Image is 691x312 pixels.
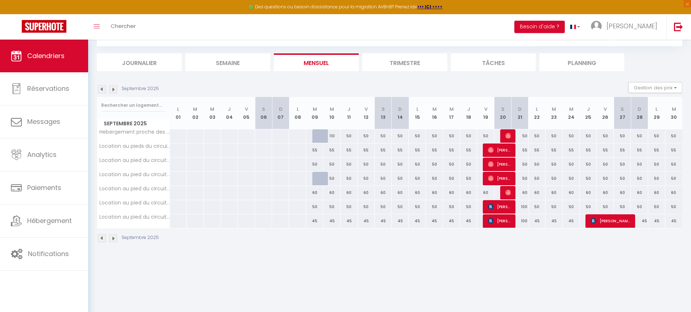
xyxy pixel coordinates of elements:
th: 12 [358,97,375,129]
th: 09 [306,97,323,129]
div: 50 [648,129,665,143]
div: 60 [375,186,392,199]
div: 45 [306,214,323,228]
div: 45 [426,214,443,228]
span: Location au pied du circuit n°4 [98,158,171,163]
div: 55 [597,143,614,157]
div: 55 [563,143,580,157]
th: 20 [494,97,511,129]
div: 50 [443,129,460,143]
div: 50 [648,172,665,185]
div: 55 [392,143,409,157]
div: 50 [563,200,580,214]
div: 60 [341,186,358,199]
img: ... [591,21,602,32]
img: Super Booking [22,20,66,33]
div: 50 [597,129,614,143]
div: 60 [511,186,528,199]
span: Réservations [27,84,69,93]
span: [PERSON_NAME] [591,214,630,228]
abbr: D [398,106,402,113]
div: 50 [528,129,546,143]
span: Chercher [111,22,136,30]
abbr: D [279,106,283,113]
span: [PERSON_NAME] [488,171,511,185]
div: 50 [409,200,426,214]
span: [PERSON_NAME] [606,21,657,31]
div: 50 [665,172,682,185]
span: Septembre 2025 [97,118,169,129]
div: 50 [665,158,682,171]
div: 50 [341,172,358,185]
div: 60 [563,186,580,199]
div: 50 [614,172,631,185]
div: 50 [631,200,648,214]
th: 13 [375,97,392,129]
div: 50 [392,158,409,171]
div: 55 [358,143,375,157]
div: 50 [323,158,340,171]
abbr: M [552,106,556,113]
div: 50 [631,158,648,171]
div: 60 [546,186,563,199]
div: 50 [546,200,563,214]
div: 50 [409,158,426,171]
div: 45 [631,214,648,228]
abbr: M [330,106,334,113]
span: Hebergement proche des 24h00 [98,129,171,135]
div: 50 [648,200,665,214]
abbr: D [518,106,522,113]
th: 02 [187,97,204,129]
abbr: V [604,106,607,113]
abbr: M [313,106,317,113]
div: 60 [443,186,460,199]
th: 05 [238,97,255,129]
div: 50 [528,200,546,214]
abbr: L [297,106,299,113]
th: 25 [580,97,597,129]
div: 55 [341,143,358,157]
th: 26 [597,97,614,129]
li: Trimestre [362,53,447,71]
span: Location au pied du circuit n°2 [98,214,171,220]
div: 50 [528,172,546,185]
abbr: L [177,106,179,113]
th: 30 [665,97,682,129]
th: 22 [528,97,546,129]
abbr: L [655,106,658,113]
p: Septembre 2025 [122,85,159,92]
div: 50 [511,129,528,143]
th: 10 [323,97,340,129]
a: Chercher [105,14,141,40]
div: 50 [631,172,648,185]
abbr: M [432,106,437,113]
div: 50 [426,129,443,143]
div: 45 [648,214,665,228]
p: Septembre 2025 [122,234,159,241]
button: Gestion des prix [628,82,682,93]
a: >>> ICI <<<< [417,4,443,10]
th: 11 [341,97,358,129]
div: 50 [563,129,580,143]
span: Messages [27,117,60,126]
div: 50 [306,158,323,171]
div: 60 [358,186,375,199]
div: 50 [358,158,375,171]
div: 55 [460,143,477,157]
div: 50 [409,129,426,143]
div: 60 [665,186,682,199]
div: 45 [460,214,477,228]
li: Journalier [97,53,182,71]
div: 55 [375,143,392,157]
div: 50 [358,129,375,143]
div: 60 [392,186,409,199]
div: 50 [665,129,682,143]
div: 60 [631,186,648,199]
li: Planning [539,53,624,71]
div: 50 [580,200,597,214]
span: Calendriers [27,51,65,60]
div: 45 [563,214,580,228]
input: Rechercher un logement... [101,99,165,112]
abbr: M [449,106,454,113]
span: Location au pied du circuit n°6 [98,186,171,191]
